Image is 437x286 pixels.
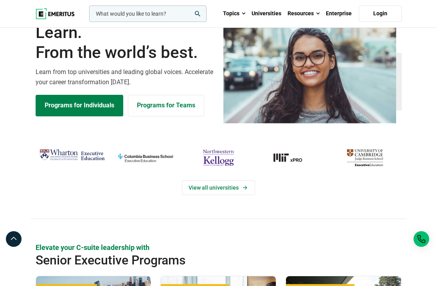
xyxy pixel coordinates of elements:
[113,147,178,168] img: columbia-business-school
[332,147,397,168] img: cambridge-judge-business-school
[36,243,402,252] p: Elevate your C-suite leadership with
[182,180,255,195] a: View Universities
[36,252,365,268] h2: Senior Executive Programs
[359,5,402,22] a: Login
[128,95,204,116] a: Explore for Business
[36,95,123,116] a: Explore Programs
[89,5,207,22] input: woocommerce-product-search-field-0
[186,147,251,168] img: northwestern-kellogg
[36,67,214,87] p: Learn from top universities and leading global voices. Accelerate your career transformation [DATE].
[223,21,396,123] img: Learn from the world's best
[36,43,214,62] span: From the world’s best.
[40,147,105,163] img: Wharton Executive Education
[259,147,324,168] img: MIT xPRO
[259,147,324,168] a: MIT-xPRO
[36,23,214,62] h1: Learn.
